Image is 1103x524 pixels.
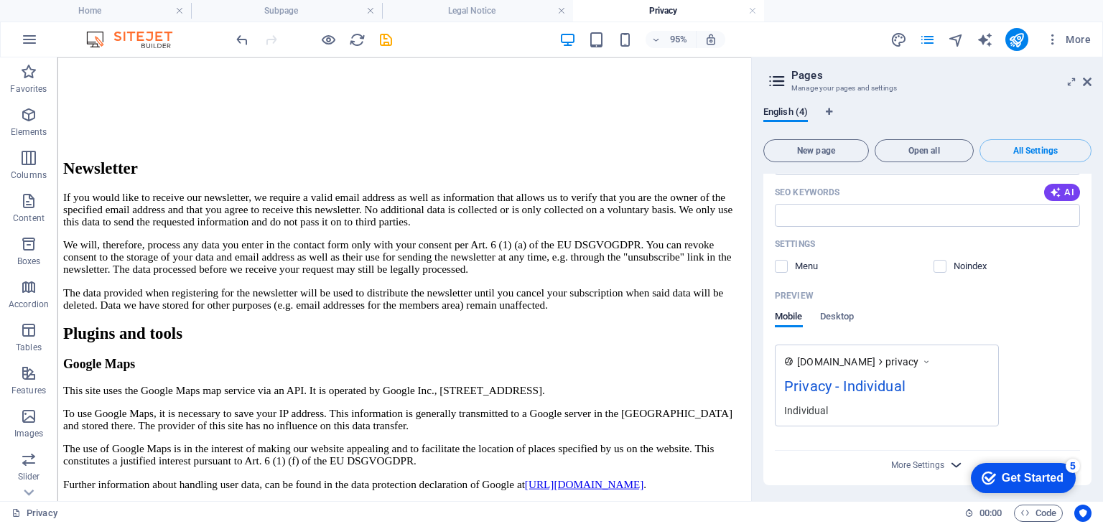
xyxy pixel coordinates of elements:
[775,312,854,339] div: Preview
[1040,28,1097,51] button: More
[763,106,1092,134] div: Language Tabs
[977,32,993,48] i: AI Writer
[820,308,855,328] span: Desktop
[348,31,366,48] button: reload
[979,505,1002,522] span: 00 00
[704,33,717,46] i: On resize automatically adjust zoom level to fit chosen device.
[1014,505,1063,522] button: Code
[13,212,45,224] p: Content
[382,3,573,19] h4: Legal Notice
[11,7,116,37] div: Get Started 5 items remaining, 0% complete
[377,31,394,48] button: save
[320,31,337,48] button: Click here to leave preview mode and continue editing
[977,31,994,48] button: text_generator
[948,32,964,48] i: Navigator
[16,342,42,353] p: Tables
[1046,32,1091,47] span: More
[875,139,974,162] button: Open all
[1008,32,1025,48] i: Publish
[763,103,808,123] span: English (4)
[881,146,967,155] span: Open all
[10,83,47,95] p: Favorites
[1044,184,1080,201] button: AI
[791,82,1063,95] h3: Manage your pages and settings
[919,457,936,474] button: More Settings
[979,139,1092,162] button: All Settings
[11,169,47,181] p: Columns
[775,308,803,328] span: Mobile
[349,32,366,48] i: Reload page
[990,507,992,518] span: :
[964,505,1002,522] h6: Session time
[191,3,382,19] h4: Subpage
[919,32,936,48] i: Pages (Ctrl+Alt+S)
[1074,505,1092,522] button: Usercentrics
[784,403,990,418] div: Individual
[775,290,814,301] p: Preview of your page in search results
[954,260,1000,273] p: Instruct search engines to exclude this page from search results.
[1036,167,1070,174] span: 61 / 990 Px
[9,299,49,310] p: Accordion
[646,31,697,48] button: 95%
[83,31,190,48] img: Editor Logo
[378,32,394,48] i: Save (Ctrl+S)
[17,256,41,267] p: Boxes
[797,355,875,369] span: [DOMAIN_NAME]
[791,69,1092,82] h2: Pages
[18,471,40,482] p: Slider
[948,31,965,48] button: navigator
[1005,28,1028,51] button: publish
[885,355,918,369] span: privacy
[11,385,46,396] p: Features
[1050,187,1074,198] span: AI
[1020,505,1056,522] span: Code
[667,31,690,48] h6: 95%
[919,31,936,48] button: pages
[106,3,121,17] div: 5
[11,126,47,138] p: Elements
[42,16,104,29] div: Get Started
[234,32,251,48] i: Undo: Change pages (Ctrl+Z)
[890,31,908,48] button: design
[784,375,990,403] div: Privacy - Individual
[573,3,764,19] h4: Privacy
[891,460,944,470] span: More Settings
[763,139,869,162] button: New page
[890,32,907,48] i: Design (Ctrl+Alt+Y)
[233,31,251,48] button: undo
[14,428,44,439] p: Images
[770,146,862,155] span: New page
[775,238,815,250] p: Settings
[986,146,1085,155] span: All Settings
[795,260,842,273] p: Define if you want this page to be shown in auto-generated navigation.
[11,505,57,522] a: Click to cancel selection. Double-click to open Pages
[775,187,839,198] p: SEO Keywords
